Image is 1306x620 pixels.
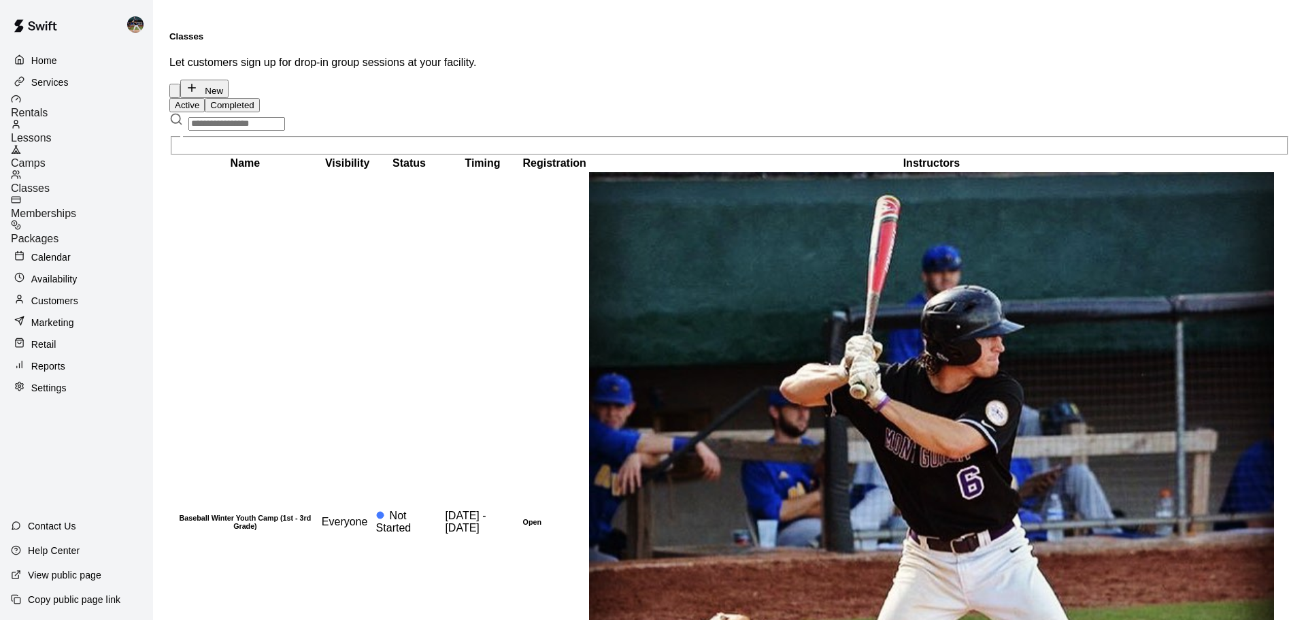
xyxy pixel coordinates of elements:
[325,157,370,169] b: Visibility
[231,157,261,169] b: Name
[11,169,153,195] a: Classes
[11,132,52,144] span: Lessons
[11,107,48,118] span: Rentals
[523,518,586,526] h6: Open
[322,516,373,528] div: This service is visible to all of your customers
[11,94,153,119] a: Rentals
[11,208,76,219] span: Memberships
[322,516,368,527] span: Everyone
[180,80,229,98] button: New
[28,593,120,606] p: Copy public page link
[31,316,74,329] p: Marketing
[465,157,500,169] b: Timing
[11,50,142,71] a: Home
[11,72,142,93] a: Services
[11,119,153,144] a: Lessons
[11,144,153,169] a: Camps
[11,269,142,289] a: Availability
[31,338,56,351] p: Retail
[169,31,1290,42] h5: Classes
[205,98,259,112] button: Completed
[903,157,960,169] b: Instructors
[169,84,180,98] button: Classes settings
[169,98,205,112] button: Active
[11,220,153,245] a: Packages
[11,312,142,333] a: Marketing
[171,514,319,530] h6: Baseball Winter Youth Camp (1st - 3rd Grade)
[11,157,46,169] span: Camps
[31,54,57,67] p: Home
[31,250,71,264] p: Calendar
[31,294,78,308] p: Customers
[523,157,586,169] b: Registration
[11,356,142,376] a: Reports
[31,272,78,286] p: Availability
[11,334,142,355] a: Retail
[28,568,101,582] p: View public page
[127,16,144,33] img: Nolan Gilbert
[31,76,69,89] p: Services
[169,56,1290,69] p: Let customers sign up for drop-in group sessions at your facility.
[31,359,65,373] p: Reports
[28,544,80,557] p: Help Center
[31,381,67,395] p: Settings
[392,157,426,169] b: Status
[124,11,153,38] div: Nolan Gilbert
[28,519,76,533] p: Contact Us
[11,378,142,398] a: Settings
[11,182,50,194] span: Classes
[376,510,412,534] span: Not Started
[11,291,142,311] a: Customers
[11,195,153,220] a: Memberships
[11,247,142,267] a: Calendar
[11,233,58,244] span: Packages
